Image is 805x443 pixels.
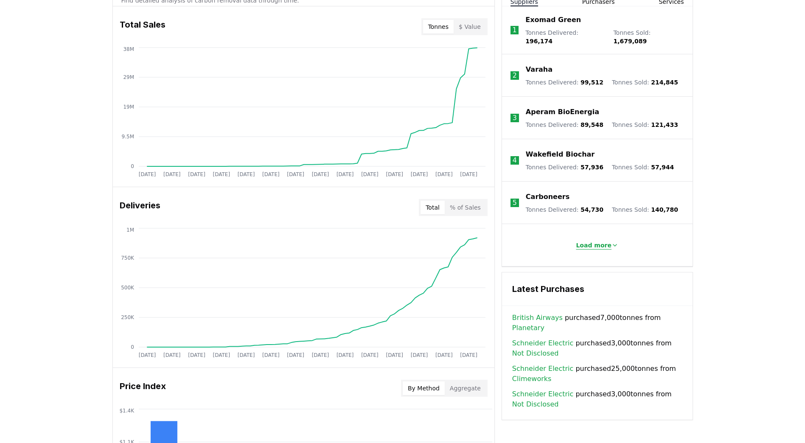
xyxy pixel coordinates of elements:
[512,399,559,409] a: Not Disclosed
[651,79,678,86] span: 214,845
[311,171,329,177] tspan: [DATE]
[526,121,603,129] p: Tonnes Delivered :
[435,171,453,177] tspan: [DATE]
[612,163,674,171] p: Tonnes Sold :
[121,134,134,140] tspan: 9.5M
[581,121,603,128] span: 89,548
[512,338,682,359] span: purchased 3,000 tonnes from
[454,20,486,34] button: $ Value
[119,408,135,414] tspan: $1.4K
[188,352,205,358] tspan: [DATE]
[262,171,280,177] tspan: [DATE]
[512,323,544,333] a: Planetary
[237,352,255,358] tspan: [DATE]
[121,285,135,291] tspan: 500K
[512,364,682,384] span: purchased 25,000 tonnes from
[512,389,682,409] span: purchased 3,000 tonnes from
[386,171,403,177] tspan: [DATE]
[512,25,516,35] p: 1
[651,206,678,213] span: 140,780
[361,171,379,177] tspan: [DATE]
[120,18,165,35] h3: Total Sales
[513,70,517,81] p: 2
[213,171,230,177] tspan: [DATE]
[120,199,160,216] h3: Deliveries
[262,352,280,358] tspan: [DATE]
[581,164,603,171] span: 57,936
[512,374,552,384] a: Climeworks
[613,38,647,45] span: 1,679,089
[121,314,135,320] tspan: 250K
[651,121,678,128] span: 121,433
[287,352,304,358] tspan: [DATE]
[526,205,603,214] p: Tonnes Delivered :
[526,149,595,160] a: Wakefield Biochar
[569,237,625,254] button: Load more
[423,20,454,34] button: Tonnes
[163,352,180,358] tspan: [DATE]
[311,352,329,358] tspan: [DATE]
[576,241,611,250] p: Load more
[512,389,573,399] a: Schneider Electric
[435,352,453,358] tspan: [DATE]
[336,352,353,358] tspan: [DATE]
[526,192,569,202] a: Carboneers
[525,28,605,45] p: Tonnes Delivered :
[410,352,428,358] tspan: [DATE]
[651,164,674,171] span: 57,944
[237,171,255,177] tspan: [DATE]
[336,171,353,177] tspan: [DATE]
[445,381,486,395] button: Aggregate
[123,104,134,110] tspan: 19M
[410,171,428,177] tspan: [DATE]
[138,352,156,358] tspan: [DATE]
[512,348,559,359] a: Not Disclosed
[460,171,477,177] tspan: [DATE]
[526,163,603,171] p: Tonnes Delivered :
[513,113,517,123] p: 3
[612,78,678,87] p: Tonnes Sold :
[513,198,517,208] p: 5
[512,313,682,333] span: purchased 7,000 tonnes from
[188,171,205,177] tspan: [DATE]
[213,352,230,358] tspan: [DATE]
[512,313,563,323] a: British Airways
[361,352,379,358] tspan: [DATE]
[512,338,573,348] a: Schneider Electric
[512,283,682,295] h3: Latest Purchases
[120,380,166,397] h3: Price Index
[525,38,553,45] span: 196,174
[460,352,477,358] tspan: [DATE]
[131,344,134,350] tspan: 0
[581,79,603,86] span: 99,512
[163,171,180,177] tspan: [DATE]
[126,227,134,233] tspan: 1M
[581,206,603,213] span: 54,730
[512,364,573,374] a: Schneider Electric
[526,107,599,117] a: Aperam BioEnergia
[121,255,135,261] tspan: 750K
[123,46,134,52] tspan: 38M
[138,171,156,177] tspan: [DATE]
[287,171,304,177] tspan: [DATE]
[131,163,134,169] tspan: 0
[403,381,445,395] button: By Method
[421,201,445,214] button: Total
[525,15,581,25] a: Exomad Green
[513,155,517,165] p: 4
[612,205,678,214] p: Tonnes Sold :
[613,28,684,45] p: Tonnes Sold :
[386,352,403,358] tspan: [DATE]
[123,74,134,80] tspan: 29M
[612,121,678,129] p: Tonnes Sold :
[526,64,553,75] a: Varaha
[445,201,486,214] button: % of Sales
[526,78,603,87] p: Tonnes Delivered :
